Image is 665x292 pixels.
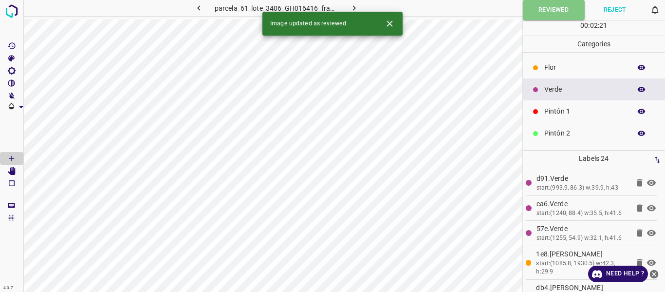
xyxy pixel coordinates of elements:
p: Flor [544,62,626,73]
img: logo [3,2,20,20]
div: start:(993.9, 86.3) w:39.9, h:43 [536,184,629,193]
p: 57e.Verde [536,224,629,234]
button: Close [381,15,399,33]
p: Pintón 2 [544,128,626,138]
div: 4.3.7 [1,284,16,292]
div: start:(1085.8, 1930.5) w:42.3, h:29.9 [536,259,629,276]
p: Labels 24 [526,151,663,167]
p: Verde [544,84,626,95]
p: 1e8.[PERSON_NAME] [536,249,629,259]
p: ca6.Verde [536,199,629,209]
div: start:(1255, 54.9) w:32.1, h:41.6 [536,234,629,243]
p: 02 [590,20,598,31]
button: close-help [648,266,660,282]
div: : : [580,20,607,36]
p: 00 [580,20,588,31]
a: Need Help ? [588,266,648,282]
p: 21 [599,20,607,31]
span: Image updated as reviewed. [270,19,348,28]
h6: parcela_61_lote_3406_GH016416_frame_00182_176075.jpg [215,2,339,16]
div: start:(1240, 88.4) w:35.5, h:41.6 [536,209,629,218]
p: Pintón 1 [544,106,626,117]
p: d91.Verde [536,174,629,184]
